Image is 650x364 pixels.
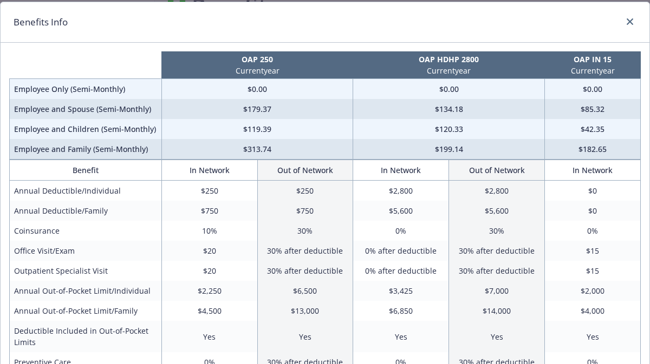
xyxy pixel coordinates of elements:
td: $0.00 [545,79,641,100]
td: $7,000 [449,281,545,301]
td: $14,000 [449,301,545,321]
td: $179.37 [161,99,353,119]
td: $0.00 [161,79,353,100]
td: 10% [161,221,257,241]
td: $85.32 [545,99,641,119]
td: Yes [353,321,449,352]
td: $182.65 [545,139,641,160]
td: Outpatient Specialist Visit [10,261,162,281]
p: Current year [355,65,543,76]
td: $250 [257,181,353,201]
td: $0.00 [353,79,545,100]
td: $119.39 [161,119,353,139]
td: Employee Only (Semi-Monthly) [10,79,162,100]
td: Employee and Spouse (Semi-Monthly) [10,99,162,119]
td: $2,250 [161,281,257,301]
td: 30% after deductible [257,261,353,281]
td: Annual Deductible/Family [10,201,162,221]
td: Deductible Included in Out-of-Pocket Limits [10,321,162,352]
th: Out of Network [449,160,545,181]
p: OAP HDHP 2800 [355,54,543,65]
th: intentionally left blank [10,51,162,79]
td: Office Visit/Exam [10,241,162,261]
p: OAP IN 15 [547,54,639,65]
td: $6,850 [353,301,449,321]
td: Coinsurance [10,221,162,241]
td: $15 [545,241,641,261]
td: $5,600 [353,201,449,221]
td: $0 [545,201,641,221]
td: Yes [257,321,353,352]
td: $6,500 [257,281,353,301]
td: 30% [449,221,545,241]
td: $20 [161,261,257,281]
td: 0% [353,221,449,241]
td: $2,800 [353,181,449,201]
p: OAP 250 [164,54,351,65]
td: Employee and Family (Semi-Monthly) [10,139,162,160]
td: 30% [257,221,353,241]
td: Yes [449,321,545,352]
td: $42.35 [545,119,641,139]
td: $2,800 [449,181,545,201]
td: $5,600 [449,201,545,221]
td: $4,500 [161,301,257,321]
td: 30% after deductible [449,241,545,261]
td: 30% after deductible [257,241,353,261]
td: Yes [545,321,641,352]
th: In Network [161,160,257,181]
td: $15 [545,261,641,281]
td: 0% after deductible [353,261,449,281]
th: Out of Network [257,160,353,181]
a: close [623,15,636,28]
td: 0% after deductible [353,241,449,261]
p: Current year [164,65,351,76]
td: Annual Deductible/Individual [10,181,162,201]
td: $313.74 [161,139,353,160]
td: Employee and Children (Semi-Monthly) [10,119,162,139]
td: $199.14 [353,139,545,160]
td: $4,000 [545,301,641,321]
td: $120.33 [353,119,545,139]
td: $0 [545,181,641,201]
td: $750 [161,201,257,221]
td: $3,425 [353,281,449,301]
th: Benefit [10,160,162,181]
td: 0% [545,221,641,241]
td: $20 [161,241,257,261]
p: Current year [547,65,639,76]
td: $2,000 [545,281,641,301]
td: $750 [257,201,353,221]
td: $134.18 [353,99,545,119]
td: $250 [161,181,257,201]
td: Yes [161,321,257,352]
td: 30% after deductible [449,261,545,281]
td: Annual Out-of-Pocket Limit/Family [10,301,162,321]
td: $13,000 [257,301,353,321]
h1: Benefits Info [14,15,68,29]
th: In Network [353,160,449,181]
td: Annual Out-of-Pocket Limit/Individual [10,281,162,301]
th: In Network [545,160,641,181]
